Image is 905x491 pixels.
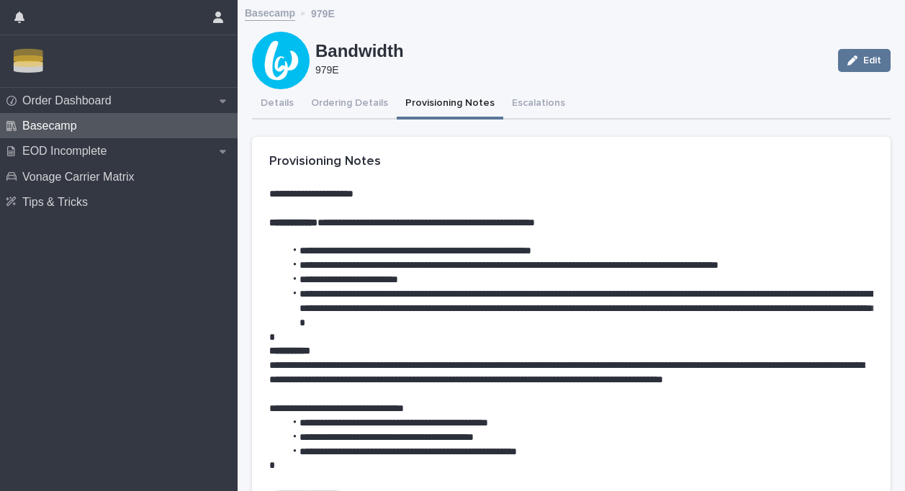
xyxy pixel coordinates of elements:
button: Details [252,89,302,120]
p: Tips & Tricks [17,195,99,209]
button: Provisioning Notes [397,89,503,120]
p: EOD Incomplete [17,144,118,158]
button: Escalations [503,89,574,120]
img: Zbn3osBRTqmJoOucoKu4 [12,47,45,76]
p: Bandwidth [315,44,827,58]
button: Ordering Details [302,89,397,120]
p: Order Dashboard [17,94,123,107]
span: Edit [863,55,881,66]
p: Vonage Carrier Matrix [17,170,146,184]
p: 979E [315,63,821,77]
p: 979E [311,4,335,21]
h2: Provisioning Notes [269,154,381,170]
p: Basecamp [17,119,89,132]
a: Basecamp [245,3,295,21]
button: Edit [838,49,891,72]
